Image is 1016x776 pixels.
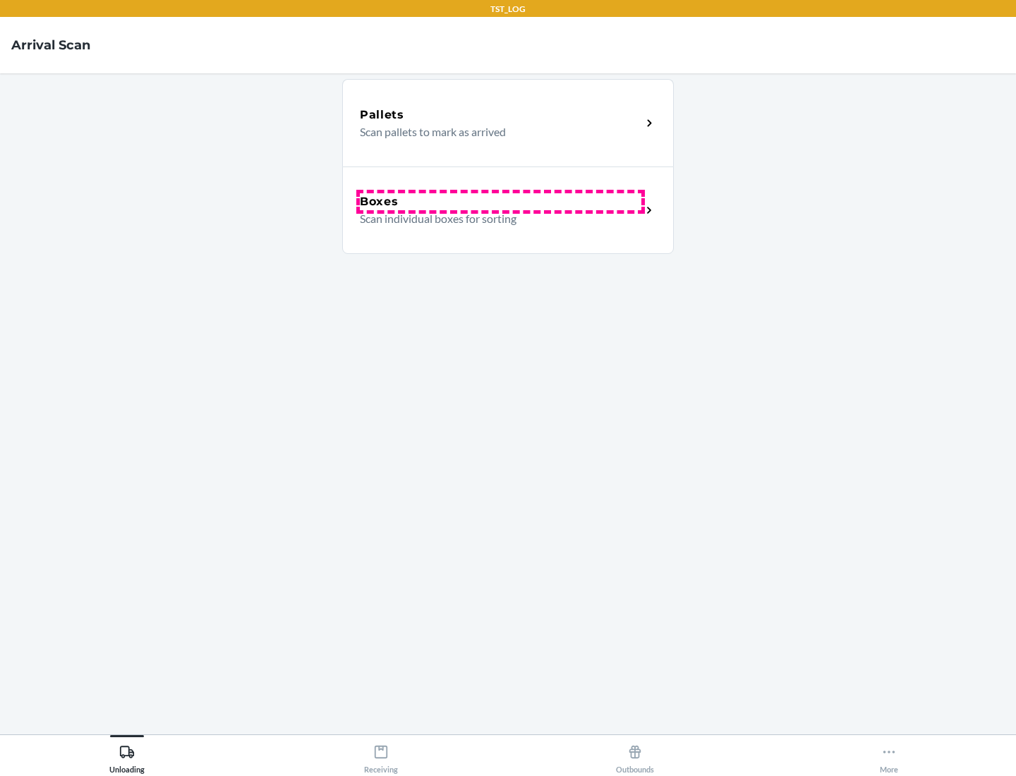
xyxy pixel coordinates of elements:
[360,193,399,210] h5: Boxes
[508,735,762,774] button: Outbounds
[254,735,508,774] button: Receiving
[360,123,630,140] p: Scan pallets to mark as arrived
[880,739,898,774] div: More
[11,36,90,54] h4: Arrival Scan
[364,739,398,774] div: Receiving
[360,210,630,227] p: Scan individual boxes for sorting
[360,107,404,123] h5: Pallets
[109,739,145,774] div: Unloading
[490,3,526,16] p: TST_LOG
[762,735,1016,774] button: More
[342,166,674,254] a: BoxesScan individual boxes for sorting
[616,739,654,774] div: Outbounds
[342,79,674,166] a: PalletsScan pallets to mark as arrived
